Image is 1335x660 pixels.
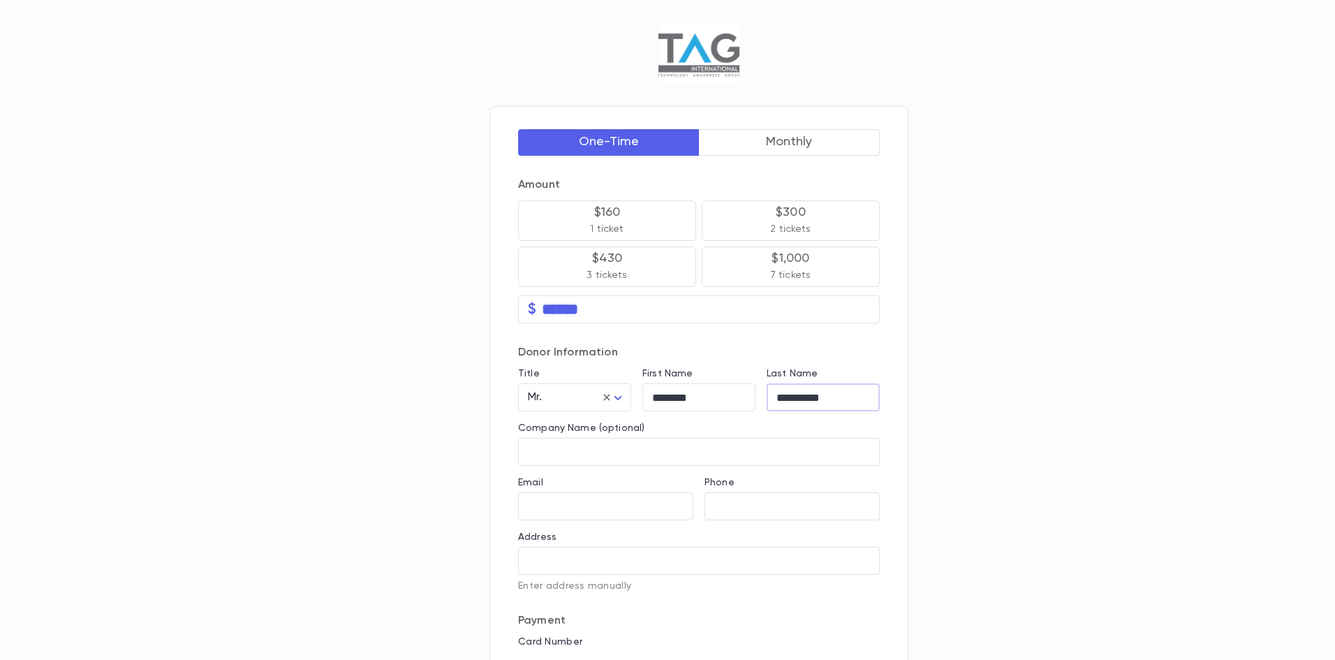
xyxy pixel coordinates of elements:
label: Address [518,531,556,543]
button: One-Time [518,129,700,156]
p: 7 tickets [771,268,811,282]
label: Email [518,477,543,488]
p: Enter address manually [518,580,880,592]
div: Mr. [518,384,631,411]
p: 2 tickets [770,222,811,236]
button: $4303 tickets [518,247,696,287]
button: Monthly [699,129,880,156]
label: Last Name [767,368,818,379]
button: $1601 ticket [518,200,696,241]
p: $1,000 [772,251,809,265]
img: Logo [658,22,739,85]
p: $ [528,302,536,316]
button: $3002 tickets [702,200,880,241]
p: Donor Information [518,346,880,360]
label: Title [518,368,540,379]
p: 3 tickets [587,268,627,282]
p: 1 ticket [590,222,624,236]
label: Phone [705,477,735,488]
label: First Name [642,368,693,379]
button: $1,0007 tickets [702,247,880,287]
p: Payment [518,614,880,628]
label: Company Name (optional) [518,423,644,434]
p: $300 [776,205,806,219]
p: $430 [592,251,623,265]
p: Card Number [518,636,880,647]
p: Amount [518,178,880,192]
span: Mr. [528,392,542,403]
p: $160 [594,205,621,219]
